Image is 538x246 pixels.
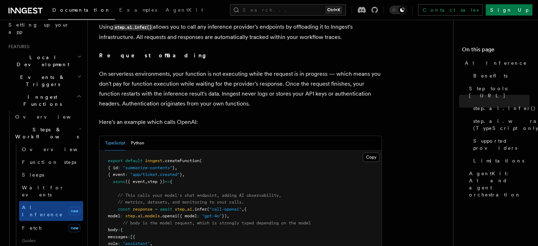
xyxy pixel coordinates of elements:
span: { event [108,172,125,177]
a: Documentation [48,2,115,20]
span: Inngest Functions [6,93,76,108]
span: => [165,179,170,184]
button: Steps & Workflows [12,123,83,143]
code: step.ai.infer() [113,24,153,30]
span: : [120,213,123,218]
a: Supported providers [470,135,530,154]
span: Examples [119,7,157,13]
span: Events & Triggers [6,74,77,88]
span: ({ event [125,179,145,184]
span: model [108,213,120,218]
span: AgentKit: AI and agent orchestration [469,170,530,198]
span: const [118,207,130,212]
span: Function steps [22,159,76,165]
a: Sign Up [486,4,532,16]
strong: Request offloading [99,52,211,59]
span: Overview [15,114,88,120]
a: AI Inferencenew [19,201,83,221]
p: Here's an example which calls OpenAI: [99,117,382,127]
button: Inngest Functions [6,91,83,110]
a: Step tools: [URL] [466,82,530,102]
span: default [125,158,143,163]
span: AI Inference [465,59,527,67]
span: AI Inference [22,205,63,217]
span: new [69,224,80,232]
span: : [125,172,128,177]
span: body [108,227,118,232]
span: "app/ticket.created" [130,172,180,177]
span: . [143,213,145,218]
a: Wait for events [19,181,83,201]
button: Search...Ctrl+K [230,4,346,16]
span: models [145,213,160,218]
button: Local Development [6,51,83,71]
a: Contact sales [418,4,483,16]
a: Setting up your app [6,18,83,38]
span: Wait for events [22,185,64,198]
span: role [108,241,118,246]
span: Local Development [6,54,77,68]
span: Setting up your app [8,22,69,35]
span: , [242,207,244,212]
span: , [227,213,229,218]
span: response [133,207,152,212]
span: step [125,213,135,218]
a: Examples [115,2,161,19]
kbd: Ctrl+K [326,6,342,13]
span: await [160,207,172,212]
span: step [175,207,185,212]
span: Benefits [473,72,508,79]
span: , [145,179,147,184]
button: Copy [363,153,380,162]
span: } [180,172,182,177]
span: : [118,241,120,246]
span: { [170,179,172,184]
a: Sleeps [19,168,83,181]
span: : [197,213,199,218]
span: Sleeps [22,172,44,178]
span: // body is the model request, which is strongly typed depending on the model [123,221,311,225]
span: Documentation [52,7,111,13]
span: Fetch [22,225,42,231]
span: ( [199,158,202,163]
span: .createFunction [162,158,199,163]
span: // This calls your model's chat endpoint, adding AI observability, [118,193,281,198]
span: "assistant" [123,241,150,246]
span: // metrics, datasets, and monitoring to your calls. [118,200,244,205]
span: "summarize-contents" [123,165,172,170]
span: { [120,227,123,232]
span: step.ai.infer() [473,105,536,112]
button: Python [131,136,144,150]
a: AgentKit: AI and agent orchestration [466,167,530,201]
span: "call-openai" [209,207,242,212]
span: : [128,234,130,239]
a: step.ai.wrap() (TypeScript only) [470,115,530,135]
span: Supported providers [473,137,530,151]
button: Toggle dark mode [389,6,406,14]
span: ({ model [177,213,197,218]
a: Fetchnew [19,221,83,235]
span: , [175,165,177,170]
a: Benefits [470,69,530,82]
span: ai [187,207,192,212]
span: Overview [22,147,95,152]
span: }) [222,213,227,218]
span: [{ [130,234,135,239]
span: new [69,207,80,215]
span: .openai [160,213,177,218]
span: .infer [192,207,207,212]
a: step.ai.infer() [470,102,530,115]
span: Step tools: [URL] [469,85,530,99]
span: . [135,213,138,218]
a: AgentKit [161,2,207,19]
span: } [172,165,175,170]
a: Function steps [19,156,83,168]
span: export [108,158,123,163]
a: Overview [12,110,83,123]
span: messages [108,234,128,239]
span: { id [108,165,118,170]
span: step }) [147,179,165,184]
span: : [118,165,120,170]
span: AgentKit [166,7,203,13]
a: AI Inference [462,57,530,69]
